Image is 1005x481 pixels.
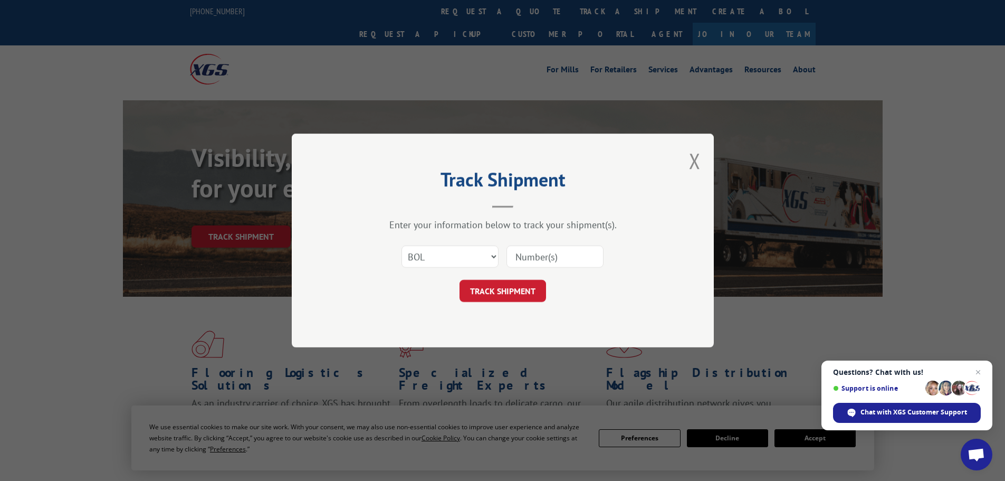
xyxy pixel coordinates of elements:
[972,366,984,379] span: Close chat
[689,147,701,175] button: Close modal
[344,172,661,192] h2: Track Shipment
[961,439,992,470] div: Open chat
[506,246,604,268] input: Number(s)
[833,384,922,392] span: Support is online
[344,219,661,231] div: Enter your information below to track your shipment(s).
[833,368,981,376] span: Questions? Chat with us!
[860,408,967,417] span: Chat with XGS Customer Support
[833,403,981,423] div: Chat with XGS Customer Support
[460,280,546,302] button: TRACK SHIPMENT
